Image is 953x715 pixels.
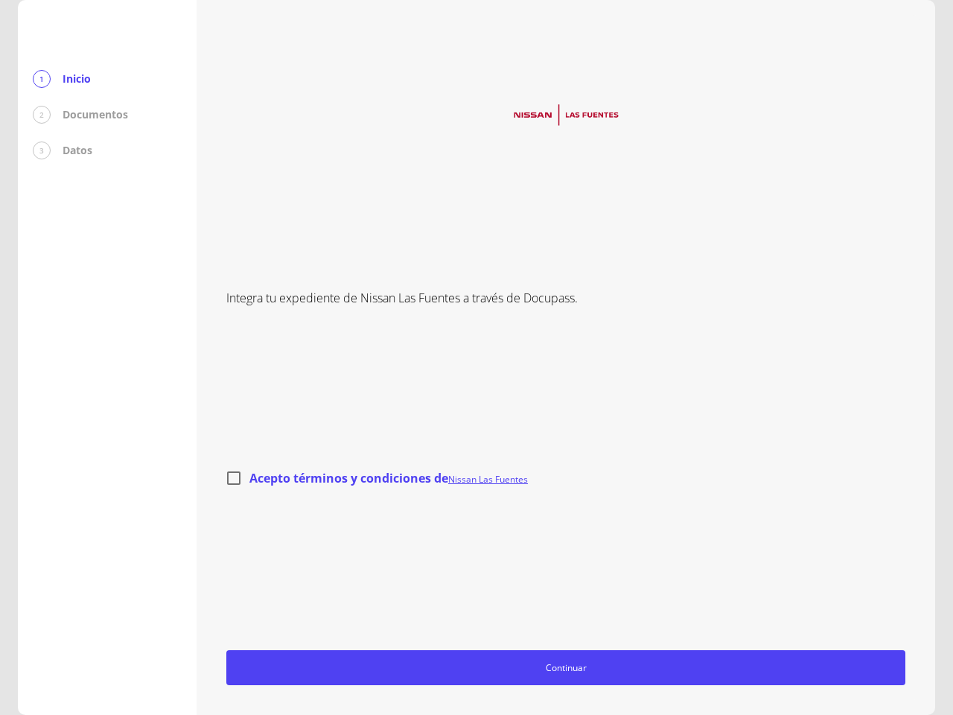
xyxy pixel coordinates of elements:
[226,289,905,307] p: Integra tu expediente de Nissan Las Fuentes a través de Docupass.
[33,70,51,88] div: 1
[505,98,628,133] img: logo
[63,143,92,158] p: Datos
[448,473,528,486] a: Nissan Las Fuentes
[63,71,91,86] p: Inicio
[63,107,128,122] p: Documentos
[226,650,905,685] button: Continuar
[233,660,899,676] span: Continuar
[33,106,51,124] div: 2
[249,470,528,486] span: Acepto términos y condiciones de
[33,142,51,159] div: 3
